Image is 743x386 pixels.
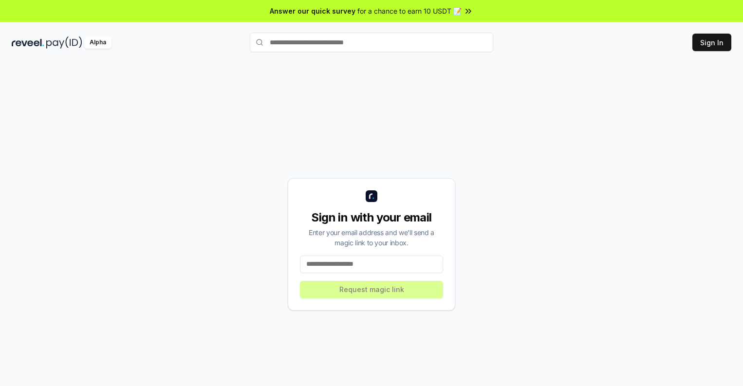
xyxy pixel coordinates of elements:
[46,37,82,49] img: pay_id
[270,6,355,16] span: Answer our quick survey
[357,6,462,16] span: for a chance to earn 10 USDT 📝
[692,34,731,51] button: Sign In
[366,190,377,202] img: logo_small
[12,37,44,49] img: reveel_dark
[84,37,111,49] div: Alpha
[300,227,443,248] div: Enter your email address and we’ll send a magic link to your inbox.
[300,210,443,225] div: Sign in with your email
